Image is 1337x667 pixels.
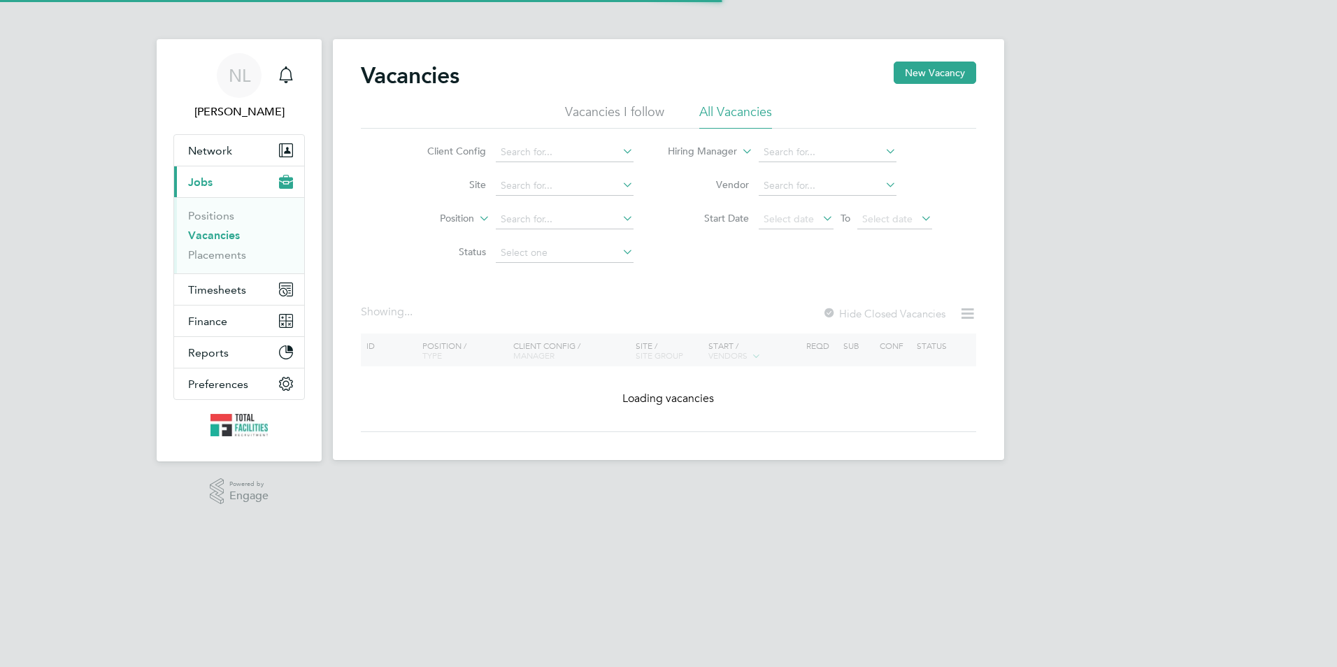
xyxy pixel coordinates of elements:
[496,243,634,263] input: Select one
[188,315,227,328] span: Finance
[210,478,269,505] a: Powered byEngage
[173,53,305,120] a: NL[PERSON_NAME]
[822,307,945,320] label: Hide Closed Vacancies
[404,305,413,319] span: ...
[229,490,269,502] span: Engage
[210,414,268,436] img: tfrecruitment-logo-retina.png
[668,178,749,191] label: Vendor
[668,212,749,224] label: Start Date
[406,145,486,157] label: Client Config
[764,213,814,225] span: Select date
[174,135,304,166] button: Network
[229,66,250,85] span: NL
[174,337,304,368] button: Reports
[188,229,240,242] a: Vacancies
[188,175,213,189] span: Jobs
[699,103,772,129] li: All Vacancies
[759,176,896,196] input: Search for...
[394,212,474,226] label: Position
[173,103,305,120] span: Nicola Lawrence
[496,143,634,162] input: Search for...
[406,178,486,191] label: Site
[188,209,234,222] a: Positions
[836,209,855,227] span: To
[173,414,305,436] a: Go to home page
[188,346,229,359] span: Reports
[157,39,322,461] nav: Main navigation
[565,103,664,129] li: Vacancies I follow
[496,210,634,229] input: Search for...
[174,166,304,197] button: Jobs
[406,245,486,258] label: Status
[657,145,737,159] label: Hiring Manager
[174,306,304,336] button: Finance
[188,248,246,261] a: Placements
[496,176,634,196] input: Search for...
[759,143,896,162] input: Search for...
[361,305,415,320] div: Showing
[894,62,976,84] button: New Vacancy
[361,62,459,89] h2: Vacancies
[174,197,304,273] div: Jobs
[188,144,232,157] span: Network
[862,213,913,225] span: Select date
[229,478,269,490] span: Powered by
[188,378,248,391] span: Preferences
[188,283,246,296] span: Timesheets
[174,274,304,305] button: Timesheets
[174,368,304,399] button: Preferences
